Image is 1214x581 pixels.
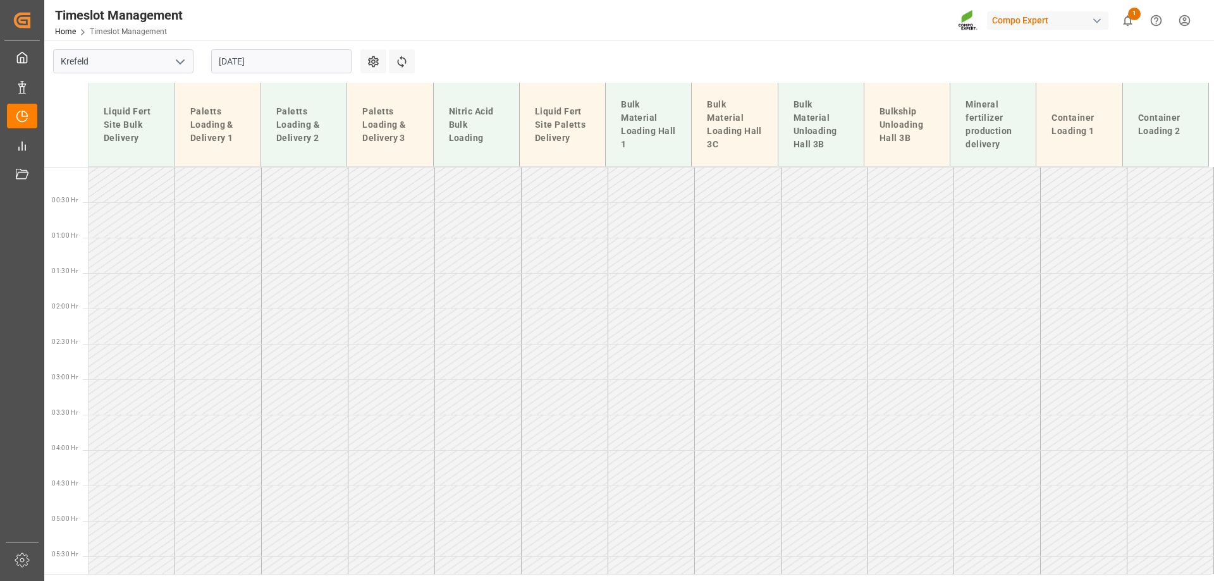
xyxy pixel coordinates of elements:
[52,515,78,522] span: 05:00 Hr
[616,93,681,156] div: Bulk Material Loading Hall 1
[170,52,189,71] button: open menu
[987,8,1113,32] button: Compo Expert
[211,49,352,73] input: DD.MM.YYYY
[788,93,854,156] div: Bulk Material Unloading Hall 3B
[52,232,78,239] span: 01:00 Hr
[52,374,78,381] span: 03:00 Hr
[530,100,595,150] div: Liquid Fert Site Paletts Delivery
[357,100,422,150] div: Paletts Loading & Delivery 3
[185,100,250,150] div: Paletts Loading & Delivery 1
[987,11,1108,30] div: Compo Expert
[99,100,164,150] div: Liquid Fert Site Bulk Delivery
[1113,6,1142,35] button: show 1 new notifications
[1128,8,1141,20] span: 1
[55,6,183,25] div: Timeslot Management
[1046,106,1112,143] div: Container Loading 1
[52,409,78,416] span: 03:30 Hr
[1133,106,1198,143] div: Container Loading 2
[52,551,78,558] span: 05:30 Hr
[52,480,78,487] span: 04:30 Hr
[52,444,78,451] span: 04:00 Hr
[53,49,193,73] input: Type to search/select
[55,27,76,36] a: Home
[1142,6,1170,35] button: Help Center
[271,100,336,150] div: Paletts Loading & Delivery 2
[52,197,78,204] span: 00:30 Hr
[444,100,509,150] div: Nitric Acid Bulk Loading
[874,100,940,150] div: Bulkship Unloading Hall 3B
[702,93,767,156] div: Bulk Material Loading Hall 3C
[52,267,78,274] span: 01:30 Hr
[52,338,78,345] span: 02:30 Hr
[960,93,1026,156] div: Mineral fertilizer production delivery
[52,303,78,310] span: 02:00 Hr
[958,9,978,32] img: Screenshot%202023-09-29%20at%2010.02.21.png_1712312052.png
